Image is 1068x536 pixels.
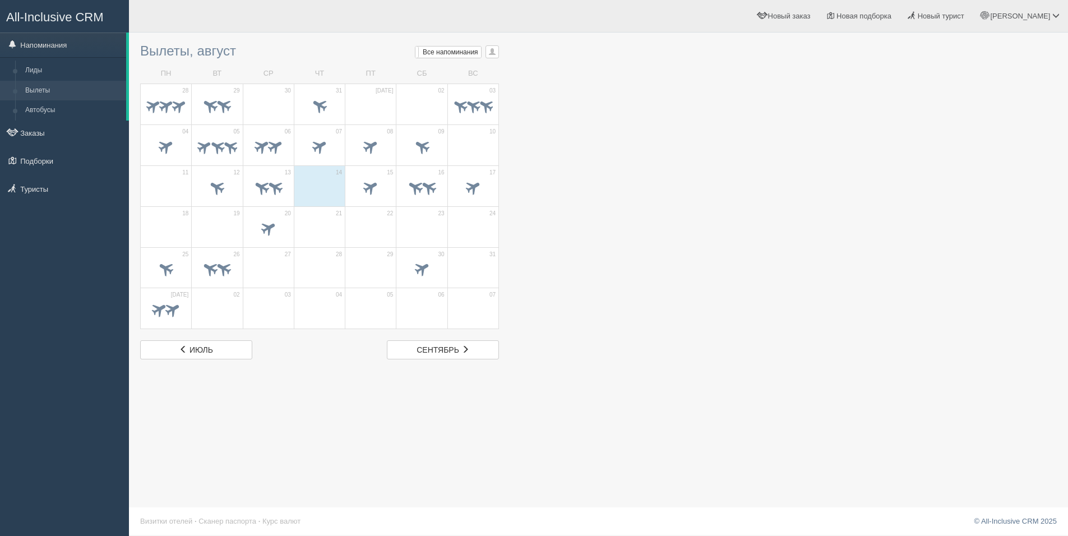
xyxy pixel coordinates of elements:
[336,169,342,177] span: 14
[182,87,188,95] span: 28
[20,81,126,101] a: Вылеты
[195,517,197,525] span: ·
[285,210,291,218] span: 20
[387,340,499,359] a: сентябрь
[285,291,291,299] span: 03
[233,291,239,299] span: 02
[233,251,239,258] span: 26
[387,210,393,218] span: 22
[20,100,126,121] a: Автобусы
[438,291,445,299] span: 06
[336,128,342,136] span: 07
[438,210,445,218] span: 23
[189,345,213,354] span: июль
[438,128,445,136] span: 09
[376,87,393,95] span: [DATE]
[417,345,459,354] span: сентябрь
[243,64,294,84] td: СР
[336,87,342,95] span: 31
[1,1,128,31] a: All-Inclusive CRM
[285,87,291,95] span: 30
[141,64,192,84] td: ПН
[336,291,342,299] span: 04
[140,44,499,58] h3: Вылеты, август
[285,128,291,136] span: 06
[285,169,291,177] span: 13
[918,12,964,20] span: Новый турист
[345,64,396,84] td: ПТ
[182,169,188,177] span: 11
[140,340,252,359] a: июль
[336,251,342,258] span: 28
[489,251,496,258] span: 31
[20,61,126,81] a: Лиды
[974,517,1057,525] a: © All-Inclusive CRM 2025
[171,291,188,299] span: [DATE]
[233,128,239,136] span: 05
[262,517,300,525] a: Курс валют
[438,251,445,258] span: 30
[198,517,256,525] a: Сканер паспорта
[233,169,239,177] span: 12
[447,64,498,84] td: ВС
[387,251,393,258] span: 29
[387,291,393,299] span: 05
[990,12,1050,20] span: [PERSON_NAME]
[387,169,393,177] span: 15
[182,128,188,136] span: 04
[489,87,496,95] span: 03
[336,210,342,218] span: 21
[396,64,447,84] td: СБ
[182,210,188,218] span: 18
[489,210,496,218] span: 24
[233,87,239,95] span: 29
[438,87,445,95] span: 02
[836,12,891,20] span: Новая подборка
[192,64,243,84] td: ВТ
[438,169,445,177] span: 16
[423,48,478,56] span: Все напоминания
[489,169,496,177] span: 17
[489,291,496,299] span: 07
[285,251,291,258] span: 27
[140,517,192,525] a: Визитки отелей
[294,64,345,84] td: ЧТ
[182,251,188,258] span: 25
[387,128,393,136] span: 08
[233,210,239,218] span: 19
[768,12,811,20] span: Новый заказ
[258,517,261,525] span: ·
[489,128,496,136] span: 10
[6,10,104,24] span: All-Inclusive CRM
